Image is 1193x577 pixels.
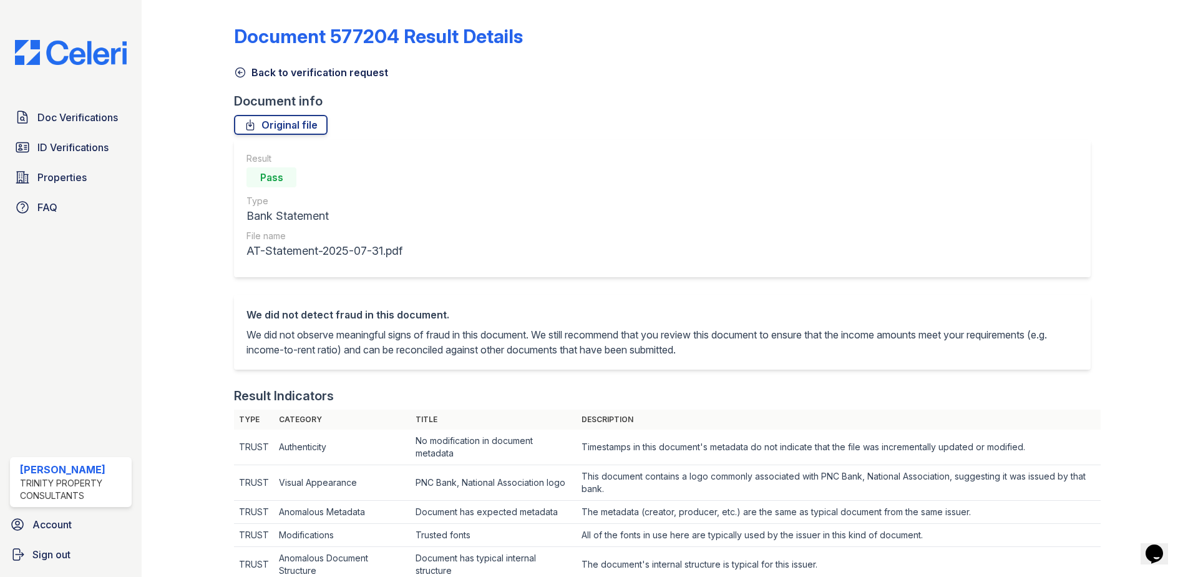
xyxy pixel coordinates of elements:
[234,92,1101,110] div: Document info
[246,230,402,242] div: File name
[20,462,127,477] div: [PERSON_NAME]
[274,524,411,547] td: Modifications
[411,410,577,430] th: Title
[234,387,334,405] div: Result Indicators
[37,110,118,125] span: Doc Verifications
[411,430,577,465] td: No modification in document metadata
[234,115,328,135] a: Original file
[32,547,71,562] span: Sign out
[246,207,402,225] div: Bank Statement
[411,524,577,547] td: Trusted fonts
[10,195,132,220] a: FAQ
[246,307,1078,322] div: We did not detect fraud in this document.
[5,542,137,567] a: Sign out
[274,501,411,524] td: Anomalous Metadata
[234,501,274,524] td: TRUST
[577,501,1101,524] td: The metadata (creator, producer, etc.) are the same as typical document from the same issuer.
[37,170,87,185] span: Properties
[246,327,1078,357] p: We did not observe meaningful signs of fraud in this document. We still recommend that you review...
[1141,527,1181,565] iframe: chat widget
[5,512,137,537] a: Account
[37,200,57,215] span: FAQ
[411,501,577,524] td: Document has expected metadata
[234,410,274,430] th: Type
[577,410,1101,430] th: Description
[246,242,402,260] div: AT-Statement-2025-07-31.pdf
[234,430,274,465] td: TRUST
[20,477,127,502] div: Trinity Property Consultants
[577,465,1101,501] td: This document contains a logo commonly associated with PNC Bank, National Association, suggesting...
[577,524,1101,547] td: All of the fonts in use here are typically used by the issuer in this kind of document.
[37,140,109,155] span: ID Verifications
[246,167,296,187] div: Pass
[10,105,132,130] a: Doc Verifications
[234,524,274,547] td: TRUST
[234,65,388,80] a: Back to verification request
[274,410,411,430] th: Category
[32,517,72,532] span: Account
[5,40,137,65] img: CE_Logo_Blue-a8612792a0a2168367f1c8372b55b34899dd931a85d93a1a3d3e32e68fde9ad4.png
[234,25,523,47] a: Document 577204 Result Details
[577,430,1101,465] td: Timestamps in this document's metadata do not indicate that the file was incrementally updated or...
[246,152,402,165] div: Result
[246,195,402,207] div: Type
[10,135,132,160] a: ID Verifications
[411,465,577,501] td: PNC Bank, National Association logo
[234,465,274,501] td: TRUST
[10,165,132,190] a: Properties
[274,430,411,465] td: Authenticity
[274,465,411,501] td: Visual Appearance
